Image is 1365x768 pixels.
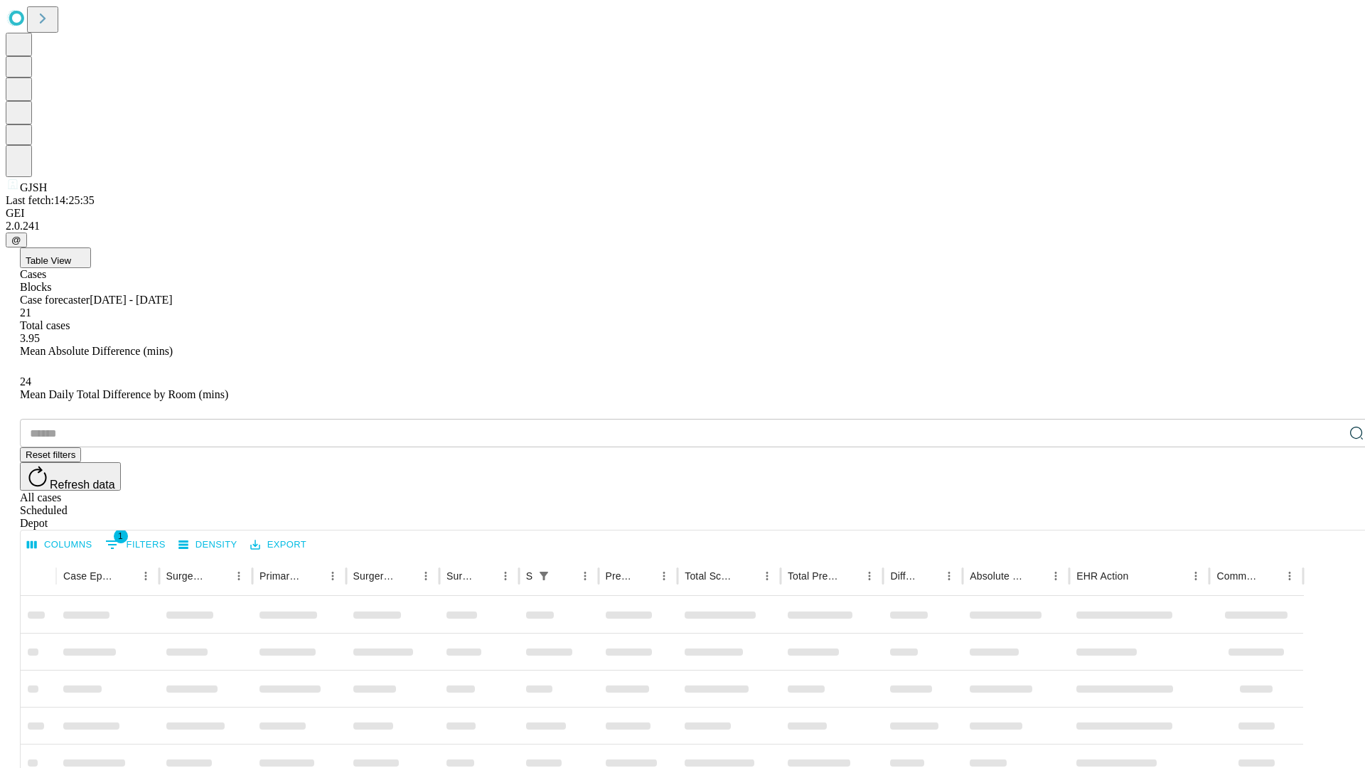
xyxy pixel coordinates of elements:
div: EHR Action [1076,570,1128,582]
button: Menu [939,566,959,586]
button: Sort [555,566,575,586]
button: Sort [919,566,939,586]
button: Sort [116,566,136,586]
button: Menu [654,566,674,586]
button: Menu [323,566,343,586]
div: Case Epic Id [63,570,114,582]
button: Show filters [102,533,169,556]
div: Total Predicted Duration [788,570,839,582]
span: 21 [20,306,31,319]
button: Reset filters [20,447,81,462]
span: Case forecaster [20,294,90,306]
div: Surgery Name [353,570,395,582]
button: Sort [303,566,323,586]
button: Menu [860,566,879,586]
span: Mean Absolute Difference (mins) [20,345,173,357]
button: Menu [416,566,436,586]
button: Refresh data [20,462,121,491]
button: @ [6,233,27,247]
span: Reset filters [26,449,75,460]
button: Sort [737,566,757,586]
div: Absolute Difference [970,570,1024,582]
button: Export [247,534,310,556]
span: @ [11,235,21,245]
div: Surgery Date [446,570,474,582]
button: Menu [1280,566,1300,586]
button: Menu [1046,566,1066,586]
div: Primary Service [259,570,301,582]
button: Sort [1130,566,1150,586]
div: Difference [890,570,918,582]
span: Refresh data [50,479,115,491]
button: Table View [20,247,91,268]
button: Sort [1260,566,1280,586]
button: Sort [209,566,229,586]
span: Last fetch: 14:25:35 [6,194,95,206]
button: Sort [840,566,860,586]
div: Surgeon Name [166,570,208,582]
button: Sort [634,566,654,586]
div: 2.0.241 [6,220,1359,233]
button: Sort [476,566,496,586]
span: Mean Daily Total Difference by Room (mins) [20,388,228,400]
button: Menu [496,566,515,586]
button: Menu [575,566,595,586]
div: GEI [6,207,1359,220]
button: Sort [1026,566,1046,586]
div: Comments [1216,570,1258,582]
button: Menu [136,566,156,586]
button: Menu [1186,566,1206,586]
button: Sort [396,566,416,586]
button: Show filters [534,566,554,586]
span: 24 [20,375,31,388]
button: Menu [229,566,249,586]
span: Table View [26,255,71,266]
div: Total Scheduled Duration [685,570,736,582]
span: 3.95 [20,332,40,344]
span: 1 [114,529,128,543]
button: Menu [757,566,777,586]
span: Total cases [20,319,70,331]
span: GJSH [20,181,47,193]
div: Scheduled In Room Duration [526,570,532,582]
button: Density [175,534,241,556]
span: [DATE] - [DATE] [90,294,172,306]
div: Predicted In Room Duration [606,570,633,582]
div: 1 active filter [534,566,554,586]
button: Select columns [23,534,96,556]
